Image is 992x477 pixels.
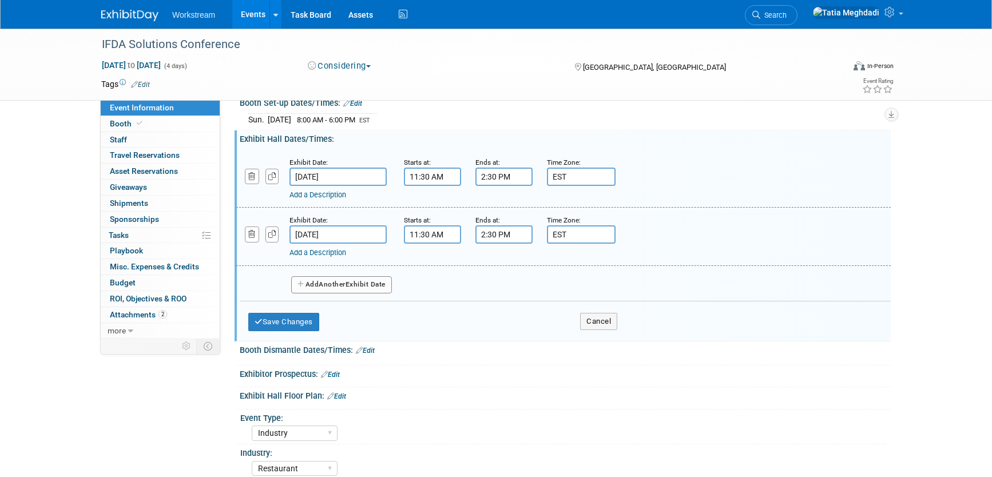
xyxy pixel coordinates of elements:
[297,116,355,124] span: 8:00 AM - 6:00 PM
[343,100,362,108] a: Edit
[101,275,220,291] a: Budget
[110,310,167,319] span: Attachments
[359,117,370,124] span: EST
[110,246,143,255] span: Playbook
[867,62,894,70] div: In-Person
[580,313,617,330] button: Cancel
[475,225,533,244] input: End Time
[101,243,220,259] a: Playbook
[101,228,220,243] a: Tasks
[110,262,199,271] span: Misc. Expenses & Credits
[126,61,137,70] span: to
[110,150,180,160] span: Travel Reservations
[289,248,346,257] a: Add a Description
[110,166,178,176] span: Asset Reservations
[289,158,328,166] small: Exhibit Date:
[137,120,142,126] i: Booth reservation complete
[776,59,894,77] div: Event Format
[101,212,220,227] a: Sponsorships
[101,116,220,132] a: Booth
[101,78,150,90] td: Tags
[404,225,461,244] input: Start Time
[268,114,291,126] td: [DATE]
[248,313,319,331] button: Save Changes
[475,216,500,224] small: Ends at:
[547,158,581,166] small: Time Zone:
[289,216,328,224] small: Exhibit Date:
[321,371,340,379] a: Edit
[110,214,159,224] span: Sponsorships
[304,60,375,72] button: Considering
[240,341,891,356] div: Booth Dismantle Dates/Times:
[745,5,797,25] a: Search
[760,11,787,19] span: Search
[289,225,387,244] input: Date
[101,180,220,195] a: Giveaways
[356,347,375,355] a: Edit
[475,158,500,166] small: Ends at:
[289,168,387,186] input: Date
[101,164,220,179] a: Asset Reservations
[319,280,346,288] span: Another
[854,61,865,70] img: Format-Inperson.png
[404,216,431,224] small: Starts at:
[101,307,220,323] a: Attachments2
[163,62,187,70] span: (4 days)
[291,276,392,293] button: AddAnotherExhibit Date
[110,278,136,287] span: Budget
[248,114,268,126] td: Sun.
[110,198,148,208] span: Shipments
[110,135,127,144] span: Staff
[98,34,826,55] div: IFDA Solutions Conference
[110,103,174,112] span: Event Information
[101,60,161,70] span: [DATE] [DATE]
[547,216,581,224] small: Time Zone:
[172,10,215,19] span: Workstream
[240,410,886,424] div: Event Type:
[101,10,158,21] img: ExhibitDay
[862,78,893,84] div: Event Rating
[475,168,533,186] input: End Time
[158,310,167,319] span: 2
[812,6,880,19] img: Tatia Meghdadi
[240,130,891,145] div: Exhibit Hall Dates/Times:
[109,230,129,240] span: Tasks
[101,291,220,307] a: ROI, Objectives & ROO
[131,81,150,89] a: Edit
[327,392,346,400] a: Edit
[110,119,145,128] span: Booth
[547,225,616,244] input: Time Zone
[240,444,886,459] div: Industry:
[404,168,461,186] input: Start Time
[108,326,126,335] span: more
[583,63,726,71] span: [GEOGRAPHIC_DATA], [GEOGRAPHIC_DATA]
[240,387,891,402] div: Exhibit Hall Floor Plan:
[101,100,220,116] a: Event Information
[101,196,220,211] a: Shipments
[289,190,346,199] a: Add a Description
[404,158,431,166] small: Starts at:
[101,323,220,339] a: more
[101,132,220,148] a: Staff
[110,182,147,192] span: Giveaways
[240,365,891,380] div: Exhibitor Prospectus:
[177,339,197,353] td: Personalize Event Tab Strip
[547,168,616,186] input: Time Zone
[110,294,187,303] span: ROI, Objectives & ROO
[240,94,891,109] div: Booth Set-up Dates/Times:
[101,148,220,163] a: Travel Reservations
[197,339,220,353] td: Toggle Event Tabs
[101,259,220,275] a: Misc. Expenses & Credits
